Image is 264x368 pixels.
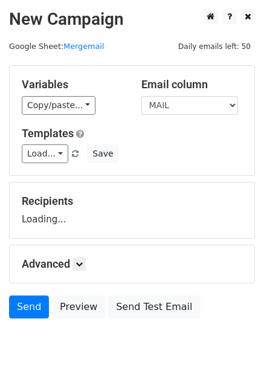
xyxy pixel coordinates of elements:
[22,127,74,140] a: Templates
[22,96,95,115] a: Copy/paste...
[22,195,242,208] h5: Recipients
[22,78,123,91] h5: Variables
[174,42,255,51] a: Daily emails left: 50
[9,9,255,30] h2: New Campaign
[22,144,68,163] a: Load...
[108,295,200,318] a: Send Test Email
[174,40,255,53] span: Daily emails left: 50
[22,257,242,271] h5: Advanced
[9,295,49,318] a: Send
[63,42,104,51] a: Mergemail
[22,195,242,226] div: Loading...
[141,78,243,91] h5: Email column
[87,144,118,163] button: Save
[52,295,105,318] a: Preview
[9,42,104,51] small: Google Sheet:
